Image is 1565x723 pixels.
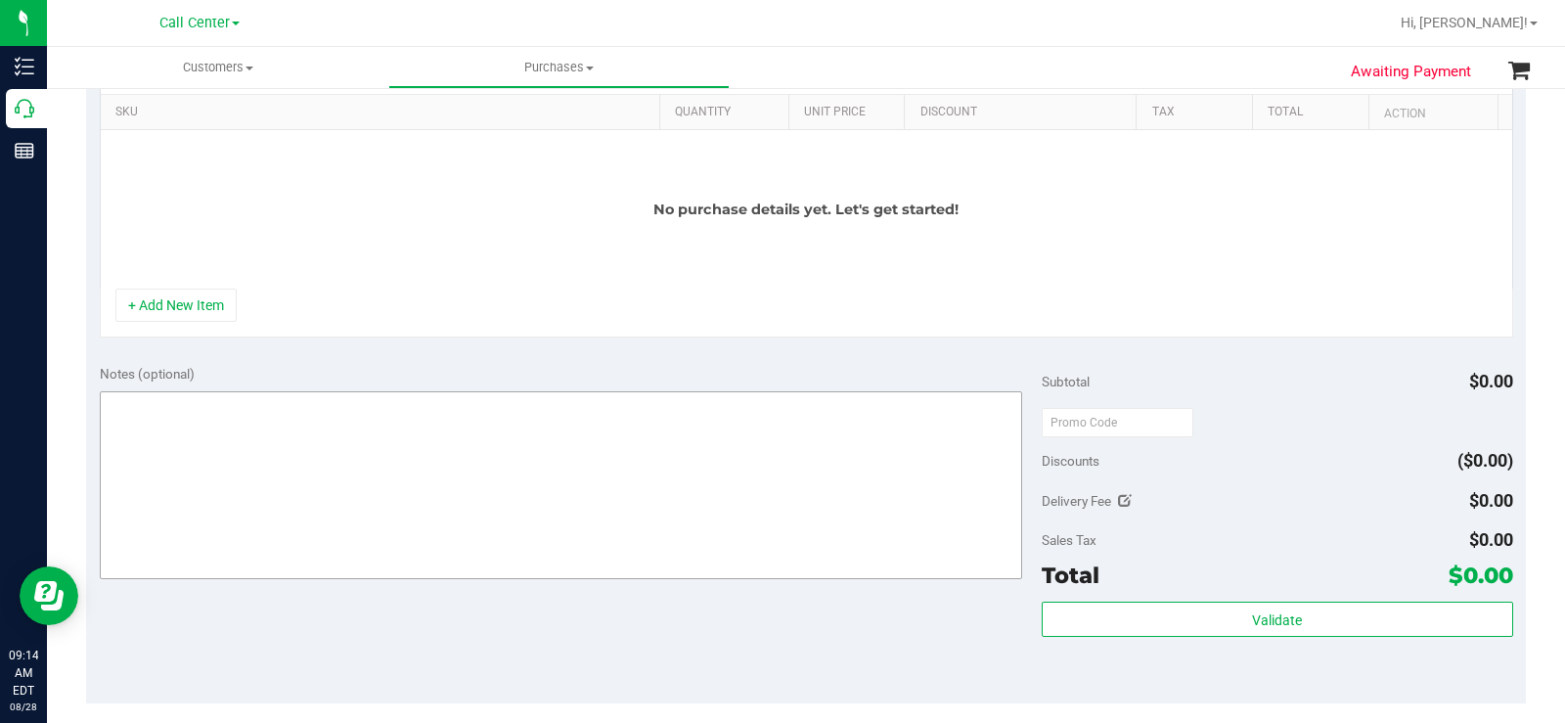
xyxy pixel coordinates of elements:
[1469,529,1513,550] span: $0.00
[804,105,897,120] a: Unit Price
[388,47,730,88] a: Purchases
[1449,562,1513,589] span: $0.00
[15,57,34,76] inline-svg: Inventory
[159,15,230,31] span: Call Center
[1368,95,1498,130] th: Action
[9,700,38,714] p: 08/28
[115,105,652,120] a: SKU
[1152,105,1245,120] a: Tax
[1457,450,1513,471] span: ($0.00)
[389,59,729,76] span: Purchases
[1351,61,1471,83] span: Awaiting Payment
[1042,562,1099,589] span: Total
[1042,443,1099,478] span: Discounts
[920,105,1130,120] a: Discount
[1042,602,1513,637] button: Validate
[1118,494,1132,508] i: Edit Delivery Fee
[1469,490,1513,511] span: $0.00
[1042,532,1096,548] span: Sales Tax
[1469,371,1513,391] span: $0.00
[15,99,34,118] inline-svg: Call Center
[1042,493,1111,509] span: Delivery Fee
[1401,15,1528,30] span: Hi, [PERSON_NAME]!
[9,647,38,700] p: 09:14 AM EDT
[675,105,781,120] a: Quantity
[1268,105,1361,120] a: Total
[115,289,237,322] button: + Add New Item
[1042,408,1193,437] input: Promo Code
[47,47,388,88] a: Customers
[100,366,195,382] span: Notes (optional)
[15,141,34,160] inline-svg: Reports
[1252,612,1302,628] span: Validate
[1042,374,1090,389] span: Subtotal
[20,566,78,625] iframe: Resource center
[101,130,1512,289] div: No purchase details yet. Let's get started!
[47,59,388,76] span: Customers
